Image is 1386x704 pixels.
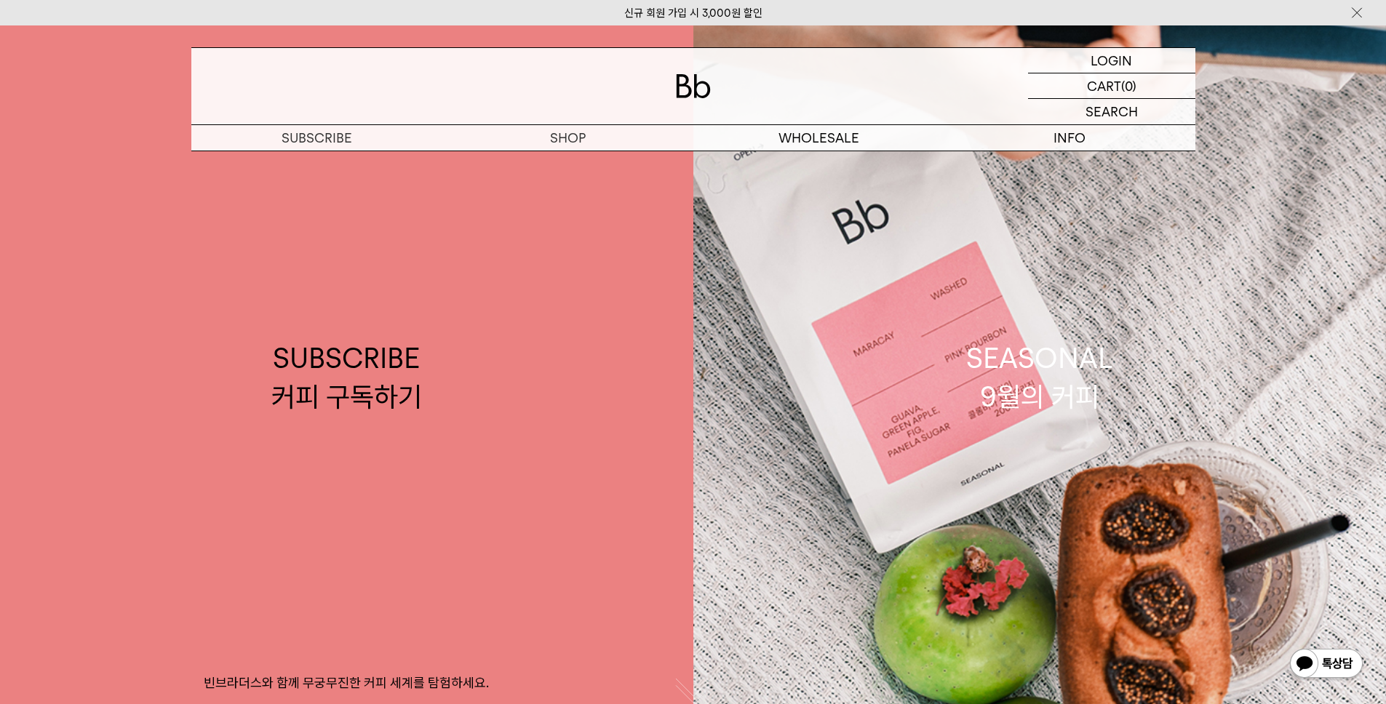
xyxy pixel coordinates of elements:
[944,125,1195,151] p: INFO
[271,339,422,416] div: SUBSCRIBE 커피 구독하기
[676,74,711,98] img: 로고
[1028,73,1195,99] a: CART (0)
[1289,647,1364,682] img: 카카오톡 채널 1:1 채팅 버튼
[191,125,442,151] a: SUBSCRIBE
[442,151,693,176] a: 원두
[1087,73,1121,98] p: CART
[1121,73,1136,98] p: (0)
[1028,48,1195,73] a: LOGIN
[442,125,693,151] a: SHOP
[1086,99,1138,124] p: SEARCH
[1091,48,1132,73] p: LOGIN
[966,339,1113,416] div: SEASONAL 9월의 커피
[624,7,762,20] a: 신규 회원 가입 시 3,000원 할인
[693,125,944,151] p: WHOLESALE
